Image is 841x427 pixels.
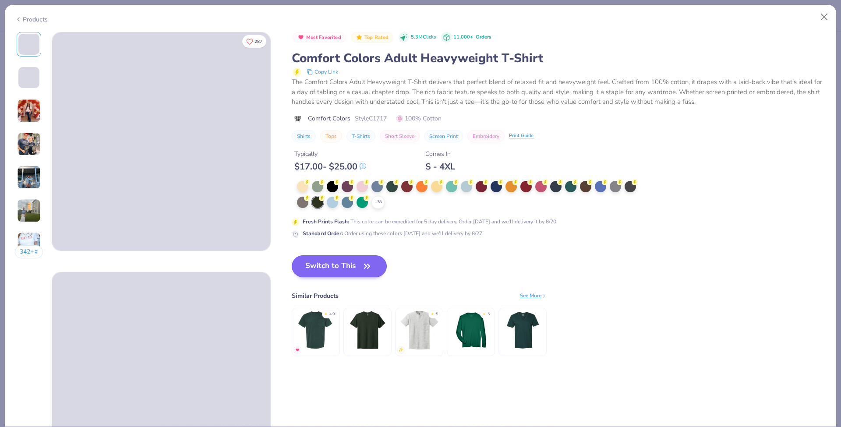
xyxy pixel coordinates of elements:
[380,130,420,142] button: Short Sleeve
[294,149,366,159] div: Typically
[303,218,349,225] strong: Fresh Prints Flash :
[320,130,342,142] button: Tops
[436,311,438,318] div: 5
[17,199,41,222] img: User generated content
[816,9,833,25] button: Close
[398,347,403,353] img: newest.gif
[295,347,300,353] img: MostFav.gif
[431,311,434,315] div: ★
[297,34,304,41] img: Most Favorited sort
[295,309,337,351] img: Comfort Colors Adult Heavyweight RS Pocket T-Shirt
[306,35,341,40] span: Most Favorited
[294,161,366,172] div: $ 17.00 - $ 25.00
[453,34,491,41] div: 11,000+
[346,130,375,142] button: T-Shirts
[424,130,463,142] button: Screen Print
[502,309,544,351] img: American Apparel Unisex Fine Jersey Short-Sleeve V-Neck T-Shirt
[292,115,304,122] img: brand logo
[292,50,826,67] div: Comfort Colors Adult Heavyweight T-Shirt
[303,218,558,226] div: This color can be expedited for 5 day delivery. Order [DATE] and we’ll delivery it by 8/20.
[15,245,43,258] button: 342+
[450,309,492,351] img: Team 365 Men's Zone Performance Long-Sleeve T-Shirt
[356,34,363,41] img: Top Rated sort
[293,32,346,43] button: Badge Button
[488,311,490,318] div: 5
[482,311,486,315] div: ★
[364,35,389,40] span: Top Rated
[17,166,41,189] img: User generated content
[242,35,266,48] button: Like
[324,311,328,315] div: ★
[329,311,335,318] div: 4.9
[17,132,41,156] img: User generated content
[425,149,455,159] div: Comes In
[254,39,262,44] span: 287
[347,309,389,351] img: Next Level Men's Triblend Crew
[292,291,339,300] div: Similar Products
[411,34,436,41] span: 5.3M Clicks
[509,132,534,140] div: Print Guide
[476,34,491,40] span: Orders
[351,32,393,43] button: Badge Button
[425,161,455,172] div: S - 4XL
[467,130,505,142] button: Embroidery
[308,114,350,123] span: Comfort Colors
[396,114,442,123] span: 100% Cotton
[292,77,826,107] div: The Comfort Colors Adult Heavyweight T-Shirt delivers that perfect blend of relaxed fit and heavy...
[520,292,547,300] div: See More
[304,67,341,77] button: copy to clipboard
[292,255,387,277] button: Switch to This
[292,130,316,142] button: Shirts
[375,199,382,205] span: + 38
[399,309,440,351] img: Gildan Adult Ultra Cotton 6 Oz. Pocket T-Shirt
[303,230,343,237] strong: Standard Order :
[17,99,41,123] img: User generated content
[15,15,48,24] div: Products
[303,229,484,237] div: Order using these colors [DATE] and we’ll delivery by 8/27.
[355,114,387,123] span: Style C1717
[17,232,41,256] img: User generated content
